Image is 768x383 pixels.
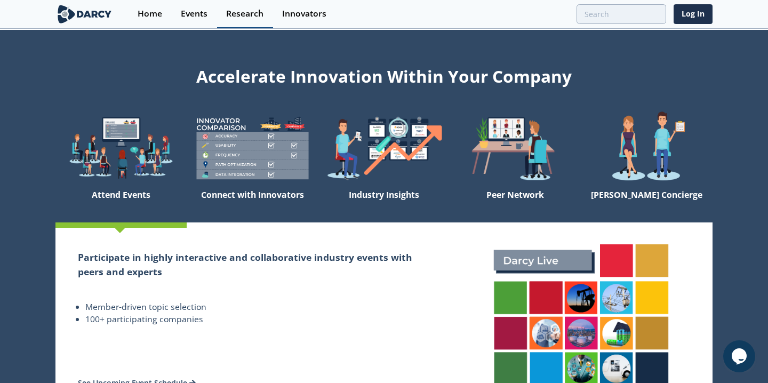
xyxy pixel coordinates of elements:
[723,340,757,372] iframe: chat widget
[318,185,450,222] div: Industry Insights
[78,250,427,278] h2: Participate in highly interactive and collaborative industry events with peers and experts
[187,111,318,185] img: welcome-compare-1b687586299da8f117b7ac84fd957760.png
[181,10,207,18] div: Events
[577,4,666,24] input: Advanced Search
[282,10,326,18] div: Innovators
[226,10,263,18] div: Research
[674,4,713,24] a: Log In
[318,111,450,185] img: welcome-find-a12191a34a96034fcac36f4ff4d37733.png
[85,301,427,314] li: Member-driven topic selection
[581,185,713,222] div: [PERSON_NAME] Concierge
[55,111,187,185] img: welcome-explore-560578ff38cea7c86bcfe544b5e45342.png
[450,185,581,222] div: Peer Network
[187,185,318,222] div: Connect with Innovators
[85,313,427,326] li: 100+ participating companies
[55,185,187,222] div: Attend Events
[450,111,581,185] img: welcome-attend-b816887fc24c32c29d1763c6e0ddb6e6.png
[55,5,114,23] img: logo-wide.svg
[581,111,713,185] img: welcome-concierge-wide-20dccca83e9cbdbb601deee24fb8df72.png
[138,10,162,18] div: Home
[55,60,713,89] div: Accelerate Innovation Within Your Company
